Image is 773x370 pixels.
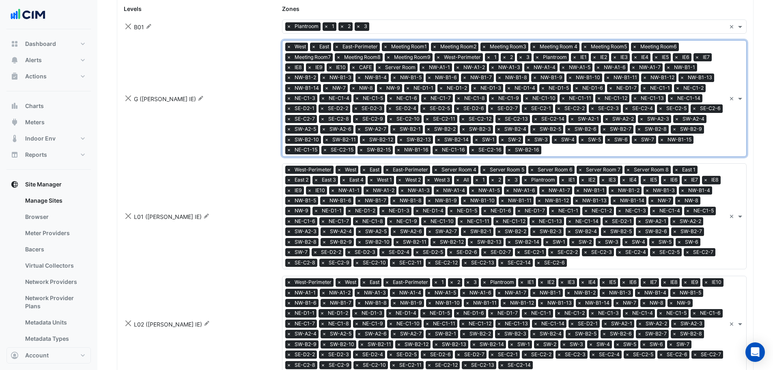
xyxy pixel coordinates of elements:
span: SE-C2-7 [293,115,317,123]
span: × [525,136,532,144]
span: NW-A1-7 [637,63,663,71]
fa-icon: Rename [203,212,209,219]
span: SW-B2-8 [643,125,669,133]
span: × [310,43,317,51]
span: NE-C1-2 [681,84,706,92]
span: SW-2 [506,136,523,144]
button: Actions [6,68,91,84]
span: SE-C2-8 [326,115,351,123]
span: × [530,125,538,133]
span: Indoor Env [25,134,56,143]
span: × [455,94,462,102]
button: Dashboard [6,36,91,52]
span: × [631,94,639,102]
span: × [320,74,327,82]
span: SW-B2-12 [367,136,395,144]
span: NE-D1-3 [478,84,503,92]
span: × [566,74,574,82]
span: West [293,43,308,51]
a: Browser [19,209,91,225]
span: NW-8 [357,84,375,92]
span: NE-C1-9 [496,94,521,102]
span: × [285,94,293,102]
app-icon: Alerts [11,56,19,64]
span: × [522,104,529,113]
span: × [499,136,506,144]
span: NW-B1-11 [612,74,639,82]
span: Meeting Room7 [293,53,333,61]
span: B01 [134,24,144,30]
span: × [489,94,496,102]
span: × [674,84,681,92]
span: × [421,94,428,102]
span: × [350,84,357,92]
span: SE-D2-7 [495,104,520,113]
span: SE-C2-11 [431,115,457,123]
span: Clear [729,94,736,103]
span: NE-C1-8 [462,94,487,102]
span: Meeting Room 4 [538,43,579,51]
span: × [665,63,672,71]
span: IE8 [293,63,304,71]
span: G ([PERSON_NAME] IE) [134,95,196,102]
span: NW-B1-1 [672,63,697,71]
span: NW-B1-4 [363,74,389,82]
div: Levels [119,4,277,13]
span: × [555,104,562,113]
span: SW-A2-5 [293,125,318,133]
span: × [501,53,508,61]
span: NE-C1-13 [639,94,666,102]
span: × [397,136,405,144]
span: Meeting Room8 [342,53,383,61]
span: SW-A2-7 [363,125,388,133]
span: × [425,125,432,133]
span: × [495,125,502,133]
span: × [471,84,478,92]
app-icon: Indoor Env [11,134,19,143]
span: Account [25,351,49,359]
span: × [591,53,598,61]
span: × [530,43,538,51]
span: × [323,84,330,92]
span: × [285,63,293,71]
span: 2 [346,22,353,30]
span: × [568,115,576,123]
span: IE3 [618,53,630,61]
span: × [319,115,326,123]
span: Alerts [25,56,42,64]
span: SW-B2-13 [405,136,433,144]
span: SE-C2-10 [394,115,422,123]
span: SE-C2-12 [467,115,493,123]
span: Plantroom [293,22,321,30]
span: NE-C1-14 [675,94,702,102]
span: × [320,125,327,133]
span: NE-C1-11 [567,94,593,102]
span: NE-C1-1 [648,84,672,92]
span: SE-C2-9 [360,115,385,123]
span: × [571,53,578,61]
span: × [604,74,612,82]
span: × [668,94,675,102]
a: Metadata [19,347,91,363]
span: SE-C2-14 [539,115,566,123]
button: Close [124,319,132,328]
span: × [424,115,431,123]
span: NW-7 [330,84,348,92]
span: SW-B2-6 [573,125,599,133]
span: × [505,84,512,92]
span: × [376,63,383,71]
span: SW-B2-1 [398,125,423,133]
span: NE-C1-4 [327,94,351,102]
span: Clear [729,22,736,31]
span: × [285,84,293,92]
span: × [630,63,637,71]
span: IE10 [334,63,348,71]
span: Actions [25,72,47,80]
span: SE-C2-2 [562,104,587,113]
span: × [678,74,686,82]
span: SW-A2-1 [576,115,601,123]
span: IE5 [660,53,671,61]
span: × [404,84,411,92]
span: NE-D1-2 [445,84,469,92]
span: SE-D2-3 [360,104,384,113]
